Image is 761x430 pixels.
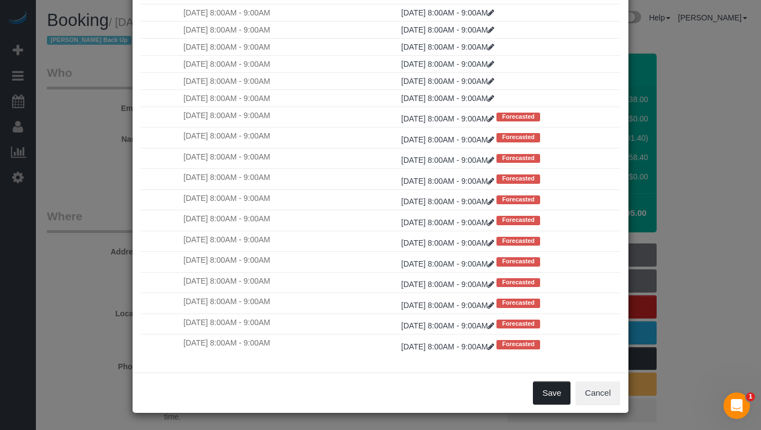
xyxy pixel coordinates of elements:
a: [DATE] 8:00AM - 9:00AM [401,321,497,330]
a: [DATE] 8:00AM - 9:00AM [401,60,495,68]
a: [DATE] 8:00AM - 9:00AM [401,77,495,86]
td: [DATE] 8:00AM - 9:00AM [181,335,398,355]
td: [DATE] 8:00AM - 9:00AM [181,107,398,127]
a: [DATE] 8:00AM - 9:00AM [401,135,497,144]
span: Forecasted [496,257,540,266]
td: [DATE] 8:00AM - 9:00AM [181,128,398,148]
td: [DATE] 8:00AM - 9:00AM [181,210,398,231]
button: Cancel [575,381,620,405]
span: Forecasted [496,154,540,163]
span: Forecasted [496,174,540,183]
a: [DATE] 8:00AM - 9:00AM [401,197,497,206]
span: Forecasted [496,216,540,225]
td: [DATE] 8:00AM - 9:00AM [181,272,398,293]
span: Forecasted [496,278,540,287]
button: Save [533,381,570,405]
td: [DATE] 8:00AM - 9:00AM [181,38,398,55]
td: [DATE] 8:00AM - 9:00AM [181,314,398,334]
td: [DATE] 8:00AM - 9:00AM [181,252,398,272]
span: Forecasted [496,133,540,142]
td: [DATE] 8:00AM - 9:00AM [181,293,398,314]
span: Forecasted [496,340,540,349]
td: [DATE] 8:00AM - 9:00AM [181,21,398,38]
a: [DATE] 8:00AM - 9:00AM [401,259,497,268]
a: [DATE] 8:00AM - 9:00AM [401,43,495,51]
iframe: Intercom live chat [723,392,750,419]
a: [DATE] 8:00AM - 9:00AM [401,342,497,351]
span: Forecasted [496,195,540,204]
td: [DATE] 8:00AM - 9:00AM [181,72,398,89]
td: [DATE] 8:00AM - 9:00AM [181,169,398,189]
td: [DATE] 8:00AM - 9:00AM [181,189,398,210]
a: [DATE] 8:00AM - 9:00AM [401,218,497,227]
td: [DATE] 8:00AM - 9:00AM [181,89,398,107]
a: [DATE] 8:00AM - 9:00AM [401,177,497,185]
a: [DATE] 8:00AM - 9:00AM [401,114,497,123]
a: [DATE] 8:00AM - 9:00AM [401,94,495,103]
td: [DATE] 8:00AM - 9:00AM [181,55,398,72]
a: [DATE] 8:00AM - 9:00AM [401,156,497,164]
span: Forecasted [496,320,540,328]
a: [DATE] 8:00AM - 9:00AM [401,8,495,17]
a: [DATE] 8:00AM - 9:00AM [401,238,497,247]
a: [DATE] 8:00AM - 9:00AM [401,301,497,310]
span: Forecasted [496,237,540,246]
td: [DATE] 8:00AM - 9:00AM [181,148,398,168]
span: Forecasted [496,299,540,307]
span: Forecasted [496,113,540,121]
a: [DATE] 8:00AM - 9:00AM [401,25,495,34]
a: [DATE] 8:00AM - 9:00AM [401,280,497,289]
td: [DATE] 8:00AM - 9:00AM [181,231,398,251]
td: [DATE] 8:00AM - 9:00AM [181,4,398,21]
span: 1 [746,392,755,401]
